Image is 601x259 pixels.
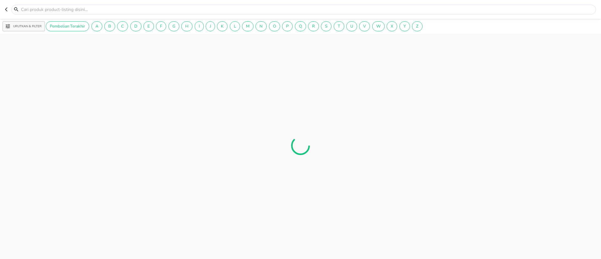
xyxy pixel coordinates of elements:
[282,23,292,29] span: P
[117,21,128,31] div: C
[169,23,179,29] span: G
[117,23,128,29] span: C
[400,23,410,29] span: Y
[321,23,331,29] span: S
[387,23,397,29] span: X
[206,23,215,29] span: J
[387,21,397,31] div: X
[256,23,266,29] span: N
[282,21,293,31] div: P
[255,21,267,31] div: N
[195,23,203,29] span: I
[144,23,154,29] span: E
[168,21,179,31] div: G
[92,23,102,29] span: A
[217,23,227,29] span: K
[346,21,357,31] div: U
[143,21,154,31] div: E
[269,23,280,29] span: O
[13,24,42,29] p: Urutkan & Filter
[347,23,357,29] span: U
[308,23,319,29] span: R
[104,21,115,31] div: B
[195,21,204,31] div: I
[20,6,594,13] input: Cari produk product-listing disini…
[105,23,115,29] span: B
[269,21,280,31] div: O
[372,21,385,31] div: W
[412,23,422,29] span: Z
[130,21,141,31] div: D
[334,23,344,29] span: T
[321,21,331,31] div: S
[46,21,89,31] div: Pembelian Terakhir
[91,21,102,31] div: A
[295,23,306,29] span: Q
[308,21,319,31] div: R
[359,21,370,31] div: V
[156,23,166,29] span: F
[206,21,215,31] div: J
[182,23,192,29] span: H
[156,21,166,31] div: F
[217,21,228,31] div: K
[295,21,306,31] div: Q
[359,23,370,29] span: V
[412,21,423,31] div: Z
[230,23,240,29] span: L
[46,23,89,29] span: Pembelian Terakhir
[399,21,410,31] div: Y
[131,23,141,29] span: D
[372,23,384,29] span: W
[334,21,344,31] div: T
[3,21,45,31] button: Urutkan & Filter
[230,21,240,31] div: L
[181,21,193,31] div: H
[242,21,254,31] div: M
[242,23,253,29] span: M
